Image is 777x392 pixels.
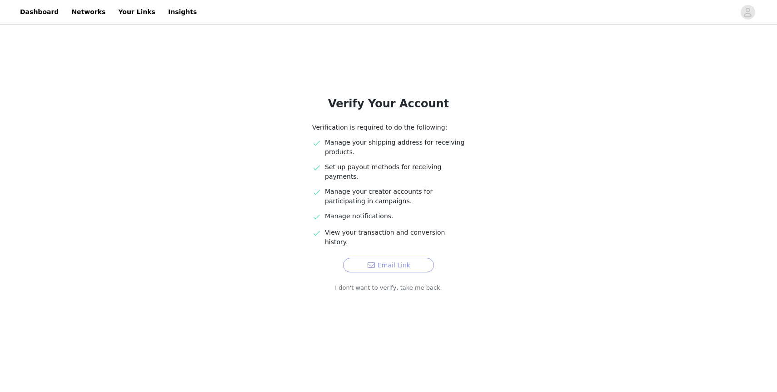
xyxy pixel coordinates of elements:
h1: Verify Your Account [290,95,487,112]
a: Dashboard [15,2,64,22]
a: Insights [163,2,202,22]
p: Manage your shipping address for receiving products. [325,138,465,157]
p: Manage your creator accounts for participating in campaigns. [325,187,465,206]
p: Set up payout methods for receiving payments. [325,162,465,181]
p: Verification is required to do the following: [312,123,465,132]
button: Email Link [343,258,434,272]
a: Your Links [113,2,161,22]
p: View your transaction and conversion history. [325,228,465,247]
a: Networks [66,2,111,22]
p: Manage notifications. [325,211,465,221]
div: avatar [743,5,752,20]
a: I don't want to verify, take me back. [335,283,442,292]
